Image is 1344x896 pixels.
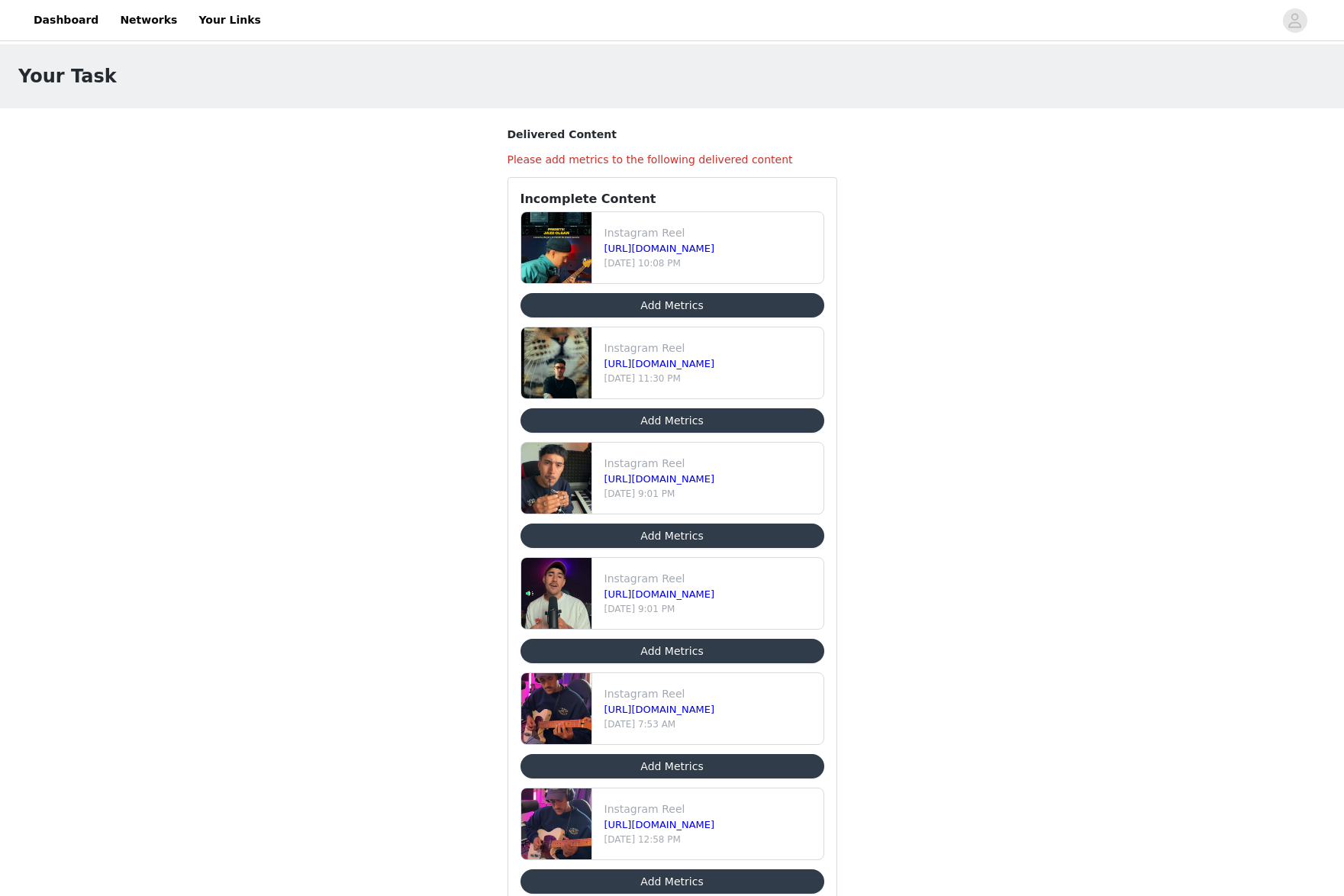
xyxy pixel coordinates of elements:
[604,456,817,472] p: Instagram Reel
[18,63,117,90] h1: Your Task
[521,443,591,514] img: file
[521,673,591,744] img: file
[521,408,824,433] button: Add Metrics
[604,833,817,846] p: [DATE] 12:58 PM
[521,212,591,283] img: file
[521,869,824,894] button: Add Metrics
[604,358,715,369] a: [URL][DOMAIN_NAME]
[604,243,715,254] a: [URL][DOMAIN_NAME]
[604,256,817,270] p: [DATE] 10:08 PM
[521,788,591,859] img: file
[604,602,817,616] p: [DATE] 9:01 PM
[604,225,817,241] p: Instagram Reel
[189,3,270,37] a: Your Links
[521,558,591,629] img: file
[521,293,824,317] button: Add Metrics
[521,639,824,663] button: Add Metrics
[24,3,108,37] a: Dashboard
[521,190,824,208] h3: Incomplete Content
[604,819,715,830] a: [URL][DOMAIN_NAME]
[604,704,715,715] a: [URL][DOMAIN_NAME]
[508,127,837,143] h3: Delivered Content
[604,340,817,356] p: Instagram Reel
[604,717,817,731] p: [DATE] 7:53 AM
[521,754,824,778] button: Add Metrics
[604,571,817,587] p: Instagram Reel
[604,487,817,501] p: [DATE] 9:01 PM
[604,686,817,702] p: Instagram Reel
[604,372,817,385] p: [DATE] 11:30 PM
[604,588,715,600] a: [URL][DOMAIN_NAME]
[111,3,186,37] a: Networks
[521,327,591,398] img: file
[1288,8,1302,33] div: avatar
[604,473,715,485] a: [URL][DOMAIN_NAME]
[508,152,837,168] h4: Please add metrics to the following delivered content
[521,524,824,548] button: Add Metrics
[604,801,817,817] p: Instagram Reel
